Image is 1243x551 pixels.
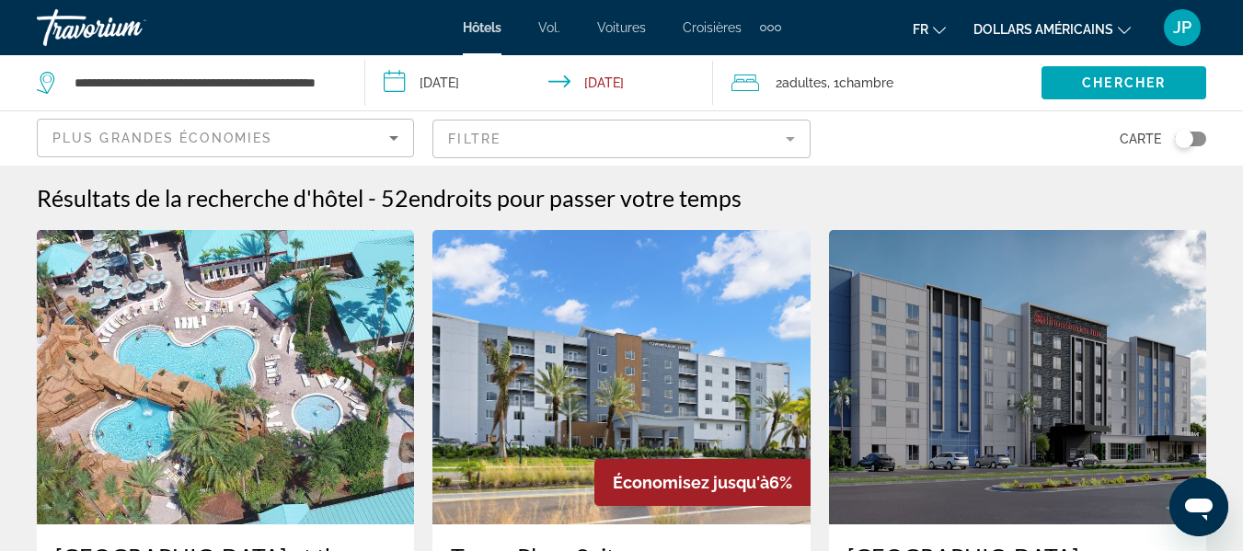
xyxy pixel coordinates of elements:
img: Hotel image [829,230,1206,524]
button: Éléments de navigation supplémentaires [760,13,781,42]
a: Travorium [37,4,221,52]
span: 2 [776,70,827,96]
span: Carte [1120,126,1161,152]
iframe: Bouton de lancement de la fenêtre de messagerie [1169,477,1228,536]
button: Changer de devise [973,16,1131,42]
span: Économisez jusqu'à [613,473,769,492]
span: Chercher [1082,75,1166,90]
span: - [368,184,376,212]
div: 6% [594,459,811,506]
span: Plus grandes économies [52,131,272,145]
button: Changer de langue [913,16,946,42]
font: JP [1173,17,1191,37]
button: Chercher [1042,66,1206,99]
button: Toggle map [1161,131,1206,147]
button: Travelers: 2 adults, 0 children [713,55,1042,110]
font: dollars américains [973,22,1113,37]
button: Filter [432,119,810,159]
span: , 1 [827,70,893,96]
span: Chambre [839,75,893,90]
span: Adultes [782,75,827,90]
a: Croisières [683,20,742,35]
button: Check-in date: Oct 25, 2025 Check-out date: Oct 26, 2025 [365,55,712,110]
a: Hôtels [463,20,501,35]
h2: 52 [381,184,742,212]
a: Vol. [538,20,560,35]
img: Hotel image [37,230,414,524]
h1: Résultats de la recherche d'hôtel [37,184,363,212]
a: Voitures [597,20,646,35]
font: fr [913,22,928,37]
img: Hotel image [432,230,810,524]
span: endroits pour passer votre temps [409,184,742,212]
mat-select: Sort by [52,127,398,149]
button: Menu utilisateur [1158,8,1206,47]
